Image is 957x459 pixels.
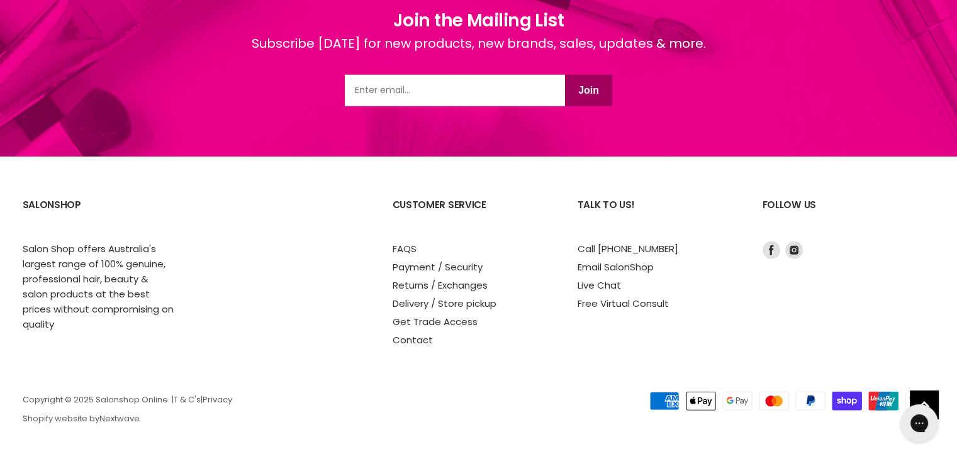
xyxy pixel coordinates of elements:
[910,390,938,419] a: Back to top
[393,315,478,328] a: Get Trade Access
[345,75,565,106] input: Email
[910,390,938,423] span: Back to top
[252,34,706,75] div: Subscribe [DATE] for new products, new brands, sales, updates & more.
[23,395,562,424] p: Copyright © 2025 Salonshop Online. | | Shopify website by
[578,279,621,292] a: Live Chat
[203,394,232,406] a: Privacy
[174,394,201,406] a: T & C's
[393,333,433,346] a: Contact
[393,297,496,310] a: Delivery / Store pickup
[565,75,612,106] button: Join
[578,189,737,241] h2: Talk to us!
[393,189,552,241] h2: Customer Service
[252,8,706,34] h1: Join the Mailing List
[393,260,483,274] a: Payment / Security
[578,242,678,255] a: Call [PHONE_NUMBER]
[578,260,654,274] a: Email SalonShop
[578,297,669,310] a: Free Virtual Consult
[393,279,488,292] a: Returns / Exchanges
[23,189,182,241] h2: SalonShop
[763,189,935,241] h2: Follow us
[99,412,140,424] a: Nextwave
[23,241,174,332] p: Salon Shop offers Australia's largest range of 100% genuine, professional hair, beauty & salon pr...
[894,400,944,446] iframe: Gorgias live chat messenger
[393,242,417,255] a: FAQS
